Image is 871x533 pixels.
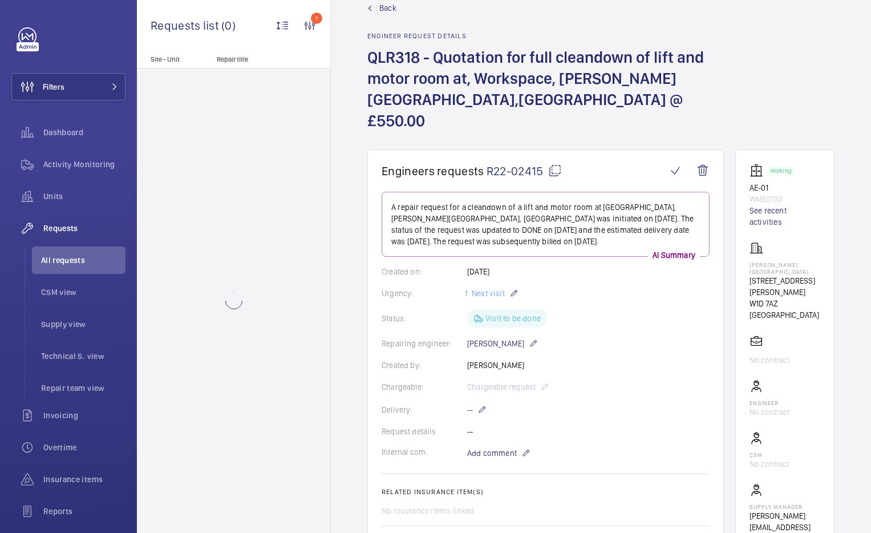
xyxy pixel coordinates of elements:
p: [PERSON_NAME][GEOGRAPHIC_DATA] [750,261,820,275]
span: Units [43,191,125,202]
span: Engineers requests [382,164,484,178]
span: CSM view [41,286,125,298]
span: Supply view [41,318,125,330]
span: Add comment [467,447,517,459]
p: Repair title [217,55,292,63]
h2: Engineer request details [367,32,726,40]
p: A repair request for a cleandown of a lift and motor room at [GEOGRAPHIC_DATA], [PERSON_NAME][GEO... [391,201,700,247]
p: W1D 7AZ [GEOGRAPHIC_DATA] [750,298,820,321]
p: [STREET_ADDRESS][PERSON_NAME] [750,275,820,298]
p: No contract [750,354,789,366]
span: Invoicing [43,410,125,421]
span: Dashboard [43,127,125,138]
span: Requests [43,223,125,234]
p: Engineer [750,399,789,406]
h1: QLR318 - Quotation for full cleandown of lift and motor room at, Workspace, [PERSON_NAME][GEOGRAP... [367,47,726,150]
span: Activity Monitoring [43,159,125,170]
p: No contract [750,406,789,418]
p: CSM [750,451,789,458]
span: Insurance items [43,474,125,485]
p: AI Summary [648,249,700,261]
span: R22-02415 [487,164,562,178]
h2: Related insurance item(s) [382,488,710,496]
span: Back [379,2,396,14]
span: Next visit [469,289,505,298]
p: WME0130 [750,193,820,205]
img: elevator.svg [750,164,768,177]
a: See recent activities [750,205,820,228]
p: Working [771,169,791,173]
p: -- [467,403,487,417]
span: Reports [43,506,125,517]
button: Filters [11,73,125,100]
p: No contract [750,458,789,470]
p: [PERSON_NAME] [467,337,538,350]
span: Repair team view [41,382,125,394]
span: All requests [41,255,125,266]
span: Requests list [151,18,221,33]
p: AE-01 [750,182,820,193]
span: Technical S. view [41,350,125,362]
p: Site - Unit [137,55,212,63]
p: Supply manager [750,503,820,510]
span: Filters [43,81,64,92]
span: Overtime [43,442,125,453]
